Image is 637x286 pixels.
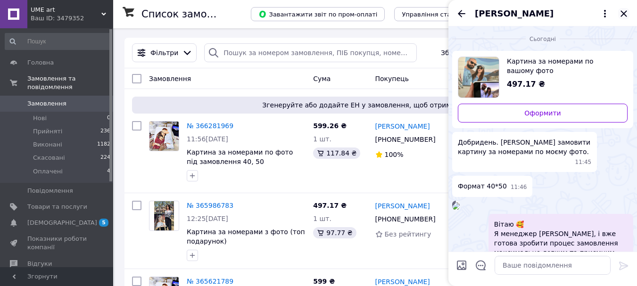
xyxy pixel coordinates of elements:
span: Покупець [375,75,409,82]
span: Виконані [33,140,62,149]
span: 1182 [97,140,110,149]
span: 5 [99,219,108,227]
span: 11:45 12.10.2025 [575,158,592,166]
span: 236 [100,127,110,136]
span: [DEMOGRAPHIC_DATA] [27,219,97,227]
input: Пошук [5,33,111,50]
span: Головна [27,58,54,67]
span: Оплачені [33,167,63,176]
a: [PERSON_NAME] [375,201,430,211]
span: 599.26 ₴ [313,122,347,130]
input: Пошук за номером замовлення, ПІБ покупця, номером телефону, Email, номером накладної [204,43,417,62]
button: Відкрити шаблони відповідей [475,259,487,271]
span: Формат 40*50 [458,181,507,191]
div: Ваш ID: 3479352 [31,14,113,23]
span: Скасовані [33,154,65,162]
button: Управління статусами [394,7,481,21]
a: Картина за номерами по фото під замовлення 40, 50 [187,148,293,165]
span: Вітаю 🥰 Я менеджер [PERSON_NAME], і вже готова зробити процес замовлення максимально легким та пр... [494,220,628,267]
img: Фото товару [149,122,179,151]
div: 97.77 ₴ [313,227,356,238]
span: 1 шт. [313,215,331,222]
div: [PHONE_NUMBER] [373,133,438,146]
span: 11:46 12.10.2025 [511,183,527,191]
span: 599 ₴ [313,278,335,285]
span: Прийняті [33,127,62,136]
span: 497.17 ₴ [507,80,545,89]
span: 497.17 ₴ [313,202,347,209]
a: [PERSON_NAME] [375,122,430,131]
span: 12:25[DATE] [187,215,228,222]
span: Завантажити звіт по пром-оплаті [258,10,377,18]
img: 577a433b-e0de-4252-a603-796f7fcee2b5_w500_h500 [452,202,460,210]
a: Картина за номерами з фото (топ подарунок) [187,228,305,245]
span: Управління статусами [402,11,474,18]
a: Переглянути товар [458,57,628,98]
span: Добридень. [PERSON_NAME] замовити картину за номерами по моєму фото. [458,138,591,156]
a: Оформити [458,104,628,123]
span: Cума [313,75,331,82]
span: 100% [385,151,404,158]
span: Замовлення [149,75,191,82]
button: [PERSON_NAME] [475,8,611,20]
span: Без рейтингу [385,230,431,238]
button: Завантажити звіт по пром-оплаті [251,7,385,21]
span: Згенеруйте або додайте ЕН у замовлення, щоб отримати оплату [136,100,616,110]
span: 1 шт. [313,135,331,143]
div: [PHONE_NUMBER] [373,212,438,226]
a: Фото товару [149,201,179,231]
span: 11:56[DATE] [187,135,228,143]
div: 117.84 ₴ [313,147,360,159]
span: 4 [107,167,110,176]
button: Закрити [618,8,629,19]
span: Нові [33,114,47,123]
span: 224 [100,154,110,162]
a: № 365621789 [187,278,233,285]
a: № 366281969 [187,122,233,130]
a: № 365986783 [187,202,233,209]
span: Замовлення та повідомлення [27,74,113,91]
div: 12.10.2025 [452,34,633,43]
h1: Список замовлень [141,8,237,20]
img: Фото товару [154,201,174,230]
span: Картина за номерами по вашому фото [507,57,620,75]
span: Відгуки [27,260,52,268]
span: 0 [107,114,110,123]
a: Фото товару [149,121,179,151]
span: Збережені фільтри: [441,48,510,57]
span: Повідомлення [27,187,73,195]
span: Сьогодні [526,35,560,43]
span: Фільтри [150,48,178,57]
img: 2988730053_w640_h640_kartina-po-nomeram.jpg [458,57,499,98]
span: Показники роботи компанії [27,235,87,252]
span: UME art [31,6,101,14]
button: Назад [456,8,467,19]
span: [PERSON_NAME] [475,8,554,20]
span: Замовлення [27,99,66,108]
span: Товари та послуги [27,203,87,211]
